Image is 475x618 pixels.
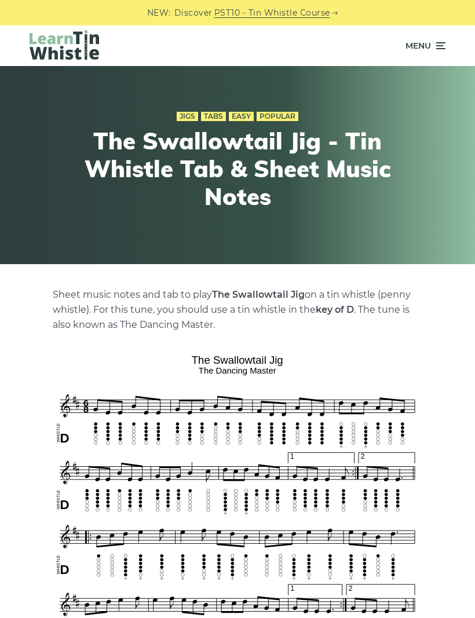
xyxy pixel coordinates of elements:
a: Jigs [177,112,198,121]
a: Tabs [201,112,226,121]
span: Menu [405,31,431,60]
h1: The Swallowtail Jig - Tin Whistle Tab & Sheet Music Notes [81,127,394,210]
img: LearnTinWhistle.com [30,30,99,60]
strong: The Swallowtail Jig [212,289,305,300]
strong: key of D [316,304,354,315]
p: Sheet music notes and tab to play on a tin whistle (penny whistle). For this tune, you should use... [53,287,422,332]
a: Popular [257,112,298,121]
a: Easy [229,112,254,121]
